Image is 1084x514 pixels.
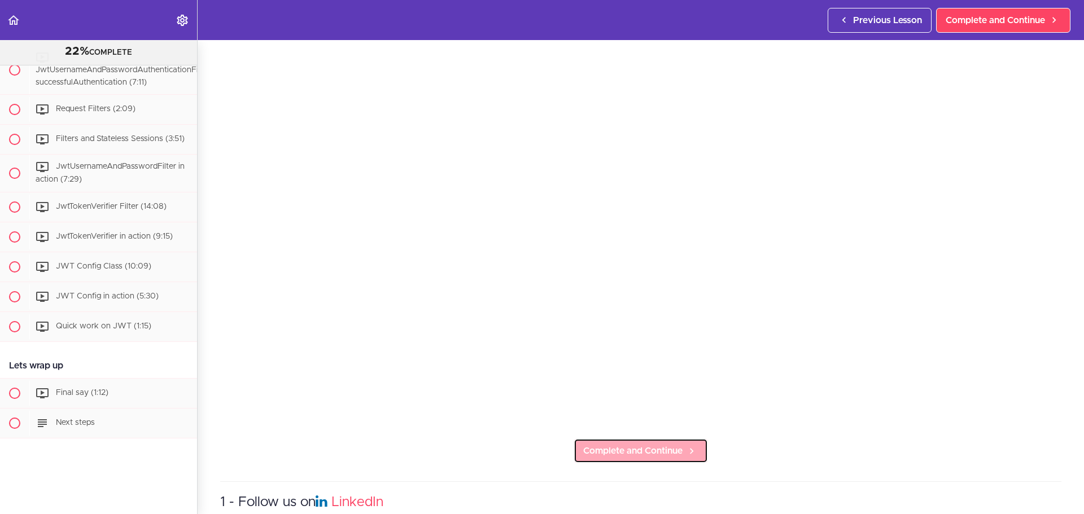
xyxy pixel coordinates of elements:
span: JWT Config Class (10:09) [56,262,151,270]
span: Request Filters (2:09) [56,106,135,113]
svg: Settings Menu [176,14,189,27]
span: 22% [65,46,89,57]
span: Next steps [56,419,95,427]
svg: Back to course curriculum [7,14,20,27]
span: Complete and Continue [946,14,1045,27]
a: Previous Lesson [828,8,932,33]
span: JwtTokenVerifier Filter (14:08) [56,203,167,210]
div: COMPLETE [14,45,183,59]
span: JWT Config in action (5:30) [56,292,159,300]
span: JwtUsernameAndPasswordFilter in action (7:29) [36,163,185,184]
span: JwtTokenVerifier in action (9:15) [56,232,173,240]
span: JwtUsernameAndPasswordAuthenticationFilter successfulAuthentication (7:11) [36,66,210,86]
span: Filters and Stateless Sessions (3:51) [56,135,185,143]
a: Complete and Continue [936,8,1070,33]
span: Quick work on JWT (1:15) [56,322,151,330]
span: Final say (1:12) [56,389,108,397]
h3: 1 - Follow us on [220,493,1061,512]
a: LinkedIn [331,495,383,509]
span: Previous Lesson [853,14,922,27]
